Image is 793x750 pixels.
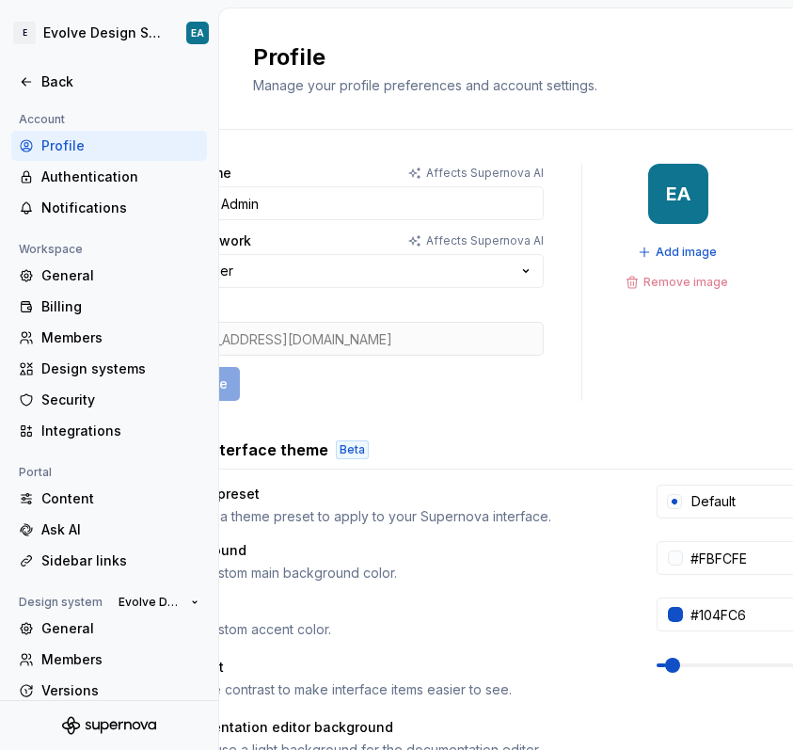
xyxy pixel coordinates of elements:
p: Affects Supernova AI [426,233,544,248]
h2: Profile [253,42,597,72]
span: Manage your profile preferences and account settings. [253,77,597,93]
div: Choose a theme preset to apply to your Supernova interface. [167,507,623,526]
a: Content [11,484,207,514]
a: Versions [11,676,207,706]
div: Security [41,391,199,409]
div: General [41,619,199,638]
div: Versions [41,681,199,700]
span: Add image [656,245,717,260]
div: Beta [336,440,369,459]
a: General [11,614,207,644]
div: Documentation editor background [167,718,393,737]
div: Default [691,492,736,511]
div: E [13,22,36,44]
div: EA [666,186,691,201]
div: Portal [11,461,59,484]
svg: Supernova Logo [62,716,156,735]
div: EA [191,25,204,40]
div: General [41,266,199,285]
div: Set a custom accent color. [167,620,623,639]
div: Account [11,108,72,131]
a: General [11,261,207,291]
div: Back [41,72,199,91]
a: Billing [11,292,207,322]
a: Design systems [11,354,207,384]
div: Integrations [41,422,199,440]
div: Profile [41,136,199,155]
div: Members [41,328,199,347]
a: Members [11,645,207,675]
div: Content [41,489,199,508]
a: Notifications [11,193,207,223]
button: Add image [632,239,725,265]
a: Back [11,67,207,97]
span: Evolve Design System [119,595,183,610]
div: Authentication [41,168,199,186]
a: Authentication [11,162,207,192]
a: Integrations [11,416,207,446]
div: Evolve Design System [43,24,164,42]
p: Affects Supernova AI [426,166,544,181]
button: EEvolve Design SystemEA [4,12,214,54]
a: Members [11,323,207,353]
div: Increase contrast to make interface items easier to see. [167,680,623,699]
a: Ask AI [11,515,207,545]
div: Workspace [11,238,90,261]
div: Members [41,650,199,669]
a: Sidebar links [11,546,207,576]
div: Design system [11,591,110,614]
div: Ask AI [41,520,199,539]
div: Set a custom main background color. [167,564,623,582]
div: Billing [41,297,199,316]
a: Profile [11,131,207,161]
div: Notifications [41,199,199,217]
h3: User interface theme [167,439,328,461]
a: Security [11,385,207,415]
div: Sidebar links [41,551,199,570]
div: Design systems [41,359,199,378]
